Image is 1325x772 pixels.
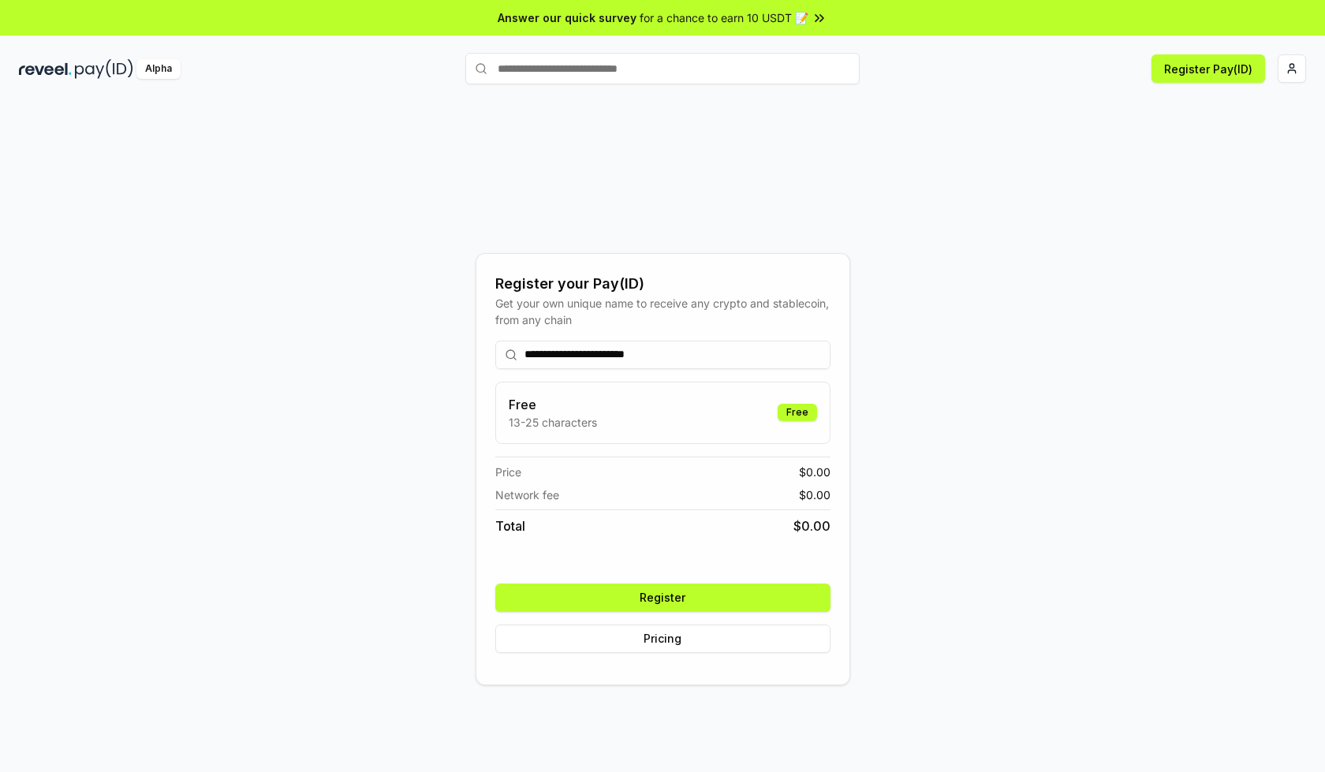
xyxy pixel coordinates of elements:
div: Register your Pay(ID) [495,273,830,295]
div: Get your own unique name to receive any crypto and stablecoin, from any chain [495,295,830,328]
button: Pricing [495,625,830,653]
img: pay_id [75,59,133,79]
span: Total [495,517,525,535]
span: Answer our quick survey [498,9,636,26]
span: $ 0.00 [799,487,830,503]
span: $ 0.00 [793,517,830,535]
span: $ 0.00 [799,464,830,480]
span: Network fee [495,487,559,503]
div: Free [778,404,817,421]
p: 13-25 characters [509,414,597,431]
img: reveel_dark [19,59,72,79]
button: Register Pay(ID) [1151,54,1265,83]
div: Alpha [136,59,181,79]
span: Price [495,464,521,480]
span: for a chance to earn 10 USDT 📝 [640,9,808,26]
button: Register [495,584,830,612]
h3: Free [509,395,597,414]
